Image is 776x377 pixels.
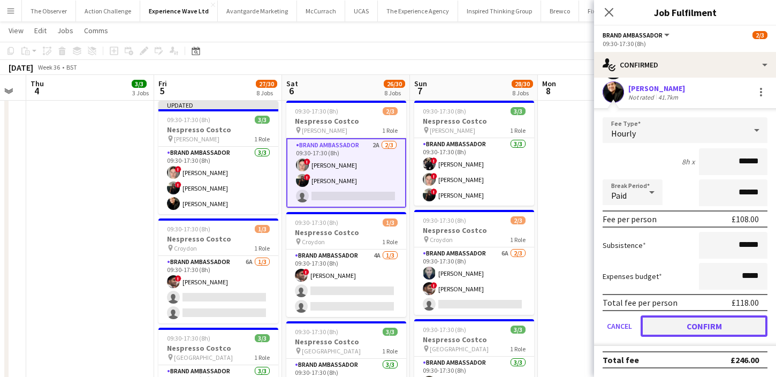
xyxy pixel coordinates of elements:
[302,126,347,134] span: [PERSON_NAME]
[628,93,656,101] div: Not rated
[431,173,437,179] span: !
[255,334,270,342] span: 3/3
[175,182,181,188] span: !
[9,26,24,35] span: View
[303,269,309,275] span: !
[286,116,406,126] h3: Nespresso Costco
[732,214,759,224] div: £108.00
[167,334,210,342] span: 09:30-17:30 (8h)
[603,272,662,281] label: Expenses budget
[256,80,277,88] span: 27/30
[22,1,76,21] button: The Observer
[431,188,437,195] span: !
[384,80,405,88] span: 26/30
[158,147,278,214] app-card-role: Brand Ambassador3/309:30-17:30 (8h)![PERSON_NAME]![PERSON_NAME][PERSON_NAME]
[66,63,77,71] div: BST
[57,26,73,35] span: Jobs
[295,218,338,227] span: 09:30-17:30 (8h)
[286,337,406,346] h3: Nespresso Costco
[414,225,534,235] h3: Nespresso Costco
[286,79,298,88] span: Sat
[594,52,776,78] div: Confirmed
[752,31,767,39] span: 2/3
[254,353,270,361] span: 1 Role
[132,80,147,88] span: 3/3
[157,85,167,97] span: 5
[383,218,398,227] span: 1/3
[512,80,533,88] span: 28/30
[611,128,636,139] span: Hourly
[295,107,338,115] span: 09:30-17:30 (8h)
[286,250,406,317] app-card-role: Brand Ambassador4A1/309:30-17:30 (8h)![PERSON_NAME]
[295,328,338,336] span: 09:30-17:30 (8h)
[430,126,475,134] span: [PERSON_NAME]
[542,79,556,88] span: Mon
[254,135,270,143] span: 1 Role
[34,26,47,35] span: Edit
[304,159,310,165] span: !
[430,345,489,353] span: [GEOGRAPHIC_DATA]
[35,63,62,71] span: Week 36
[431,282,437,289] span: !
[378,1,458,21] button: The Experience Agency
[255,116,270,124] span: 3/3
[430,236,453,244] span: Croydon
[174,244,197,252] span: Croydon
[80,24,112,37] a: Comms
[603,355,639,365] div: Total fee
[9,62,33,73] div: [DATE]
[731,355,759,365] div: £246.00
[53,24,78,37] a: Jobs
[413,85,427,97] span: 7
[254,244,270,252] span: 1 Role
[732,297,759,308] div: £118.00
[414,101,534,206] app-job-card: 09:30-17:30 (8h)3/3Nespresso Costco [PERSON_NAME]1 RoleBrand Ambassador3/309:30-17:30 (8h)![PERSO...
[256,89,277,97] div: 8 Jobs
[603,297,678,308] div: Total fee per person
[140,1,218,21] button: Experience Wave Ltd
[628,84,685,93] div: [PERSON_NAME]
[158,343,278,353] h3: Nespresso Costco
[414,210,534,315] app-job-card: 09:30-17:30 (8h)2/3Nespresso Costco Croydon1 RoleBrand Ambassador6A2/309:30-17:30 (8h)[PERSON_NAM...
[603,40,767,48] div: 09:30-17:30 (8h)
[594,5,776,19] h3: Job Fulfilment
[302,347,361,355] span: [GEOGRAPHIC_DATA]
[158,79,167,88] span: Fri
[285,85,298,97] span: 6
[286,101,406,208] div: 09:30-17:30 (8h)2/3Nespresso Costco [PERSON_NAME]1 RoleBrand Ambassador2A2/309:30-17:30 (8h)![PER...
[302,238,325,246] span: Croydon
[510,126,526,134] span: 1 Role
[158,218,278,323] app-job-card: 09:30-17:30 (8h)1/3Nespresso Costco Croydon1 RoleBrand Ambassador6A1/309:30-17:30 (8h)![PERSON_NAME]
[511,326,526,334] span: 3/3
[611,190,627,201] span: Paid
[541,1,579,21] button: Brewco
[158,101,278,109] div: Updated
[255,225,270,233] span: 1/3
[167,116,210,124] span: 09:30-17:30 (8h)
[158,101,278,214] app-job-card: Updated09:30-17:30 (8h)3/3Nespresso Costco [PERSON_NAME]1 RoleBrand Ambassador3/309:30-17:30 (8h)...
[304,174,310,180] span: !
[382,347,398,355] span: 1 Role
[511,216,526,224] span: 2/3
[603,240,646,250] label: Subsistence
[423,326,466,334] span: 09:30-17:30 (8h)
[414,247,534,315] app-card-role: Brand Ambassador6A2/309:30-17:30 (8h)[PERSON_NAME]![PERSON_NAME]
[603,214,657,224] div: Fee per person
[286,212,406,317] app-job-card: 09:30-17:30 (8h)1/3Nespresso Costco Croydon1 RoleBrand Ambassador4A1/309:30-17:30 (8h)![PERSON_NAME]
[286,228,406,237] h3: Nespresso Costco
[158,234,278,244] h3: Nespresso Costco
[175,275,181,282] span: !
[297,1,345,21] button: McCurrach
[641,315,767,337] button: Confirm
[510,345,526,353] span: 1 Role
[30,24,51,37] a: Edit
[423,216,466,224] span: 09:30-17:30 (8h)
[158,125,278,134] h3: Nespresso Costco
[218,1,297,21] button: Avantgarde Marketing
[174,353,233,361] span: [GEOGRAPHIC_DATA]
[76,1,140,21] button: Action Challenge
